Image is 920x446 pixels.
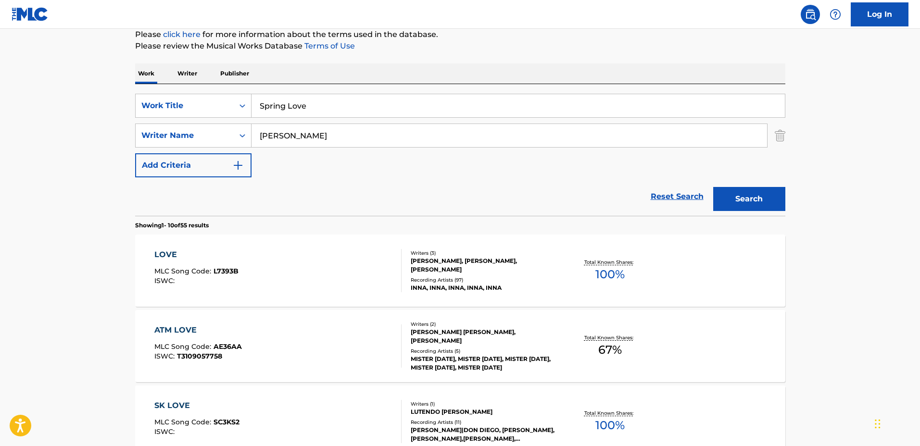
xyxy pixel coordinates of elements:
p: Please review the Musical Works Database [135,40,785,52]
div: LUTENDO [PERSON_NAME] [411,408,556,416]
button: Search [713,187,785,211]
div: Recording Artists ( 5 ) [411,347,556,355]
div: Writers ( 2 ) [411,321,556,328]
div: Drag [875,409,881,438]
span: T3109057758 [177,352,222,360]
span: L7393B [214,267,239,275]
div: [PERSON_NAME], [PERSON_NAME], [PERSON_NAME] [411,257,556,274]
a: Public Search [801,5,820,24]
img: help [830,9,841,20]
img: 9d2ae6d4665cec9f34b9.svg [232,160,244,171]
p: Publisher [217,63,252,84]
button: Add Criteria [135,153,252,177]
div: Writers ( 1 ) [411,400,556,408]
a: click here [163,30,201,39]
p: Total Known Shares: [584,334,636,341]
span: ISWC : [154,427,177,436]
span: MLC Song Code : [154,342,214,351]
span: MLC Song Code : [154,267,214,275]
div: Work Title [141,100,228,111]
p: Please for more information about the terms used in the database. [135,29,785,40]
img: MLC Logo [12,7,49,21]
div: [PERSON_NAME] [PERSON_NAME], [PERSON_NAME] [411,328,556,345]
div: MISTER [DATE], MISTER [DATE], MISTER [DATE], MISTER [DATE], MISTER [DATE] [411,355,556,372]
div: LOVE [154,249,239,260]
span: MLC Song Code : [154,418,214,426]
p: Showing 1 - 10 of 55 results [135,221,209,230]
p: Total Known Shares: [584,259,636,266]
span: 67 % [598,341,622,359]
span: 100 % [595,266,625,283]
a: Reset Search [646,186,708,207]
div: INNA, INNA, INNA, INNA, INNA [411,284,556,292]
iframe: Chat Widget [872,400,920,446]
span: AE36AA [214,342,242,351]
div: SK LOVE [154,400,239,411]
div: Writer Name [141,130,228,141]
span: 100 % [595,417,625,434]
span: SC3KS2 [214,418,239,426]
div: Help [826,5,845,24]
form: Search Form [135,94,785,216]
p: Work [135,63,157,84]
a: LOVEMLC Song Code:L7393BISWC:Writers (3)[PERSON_NAME], [PERSON_NAME], [PERSON_NAME]Recording Arti... [135,235,785,307]
p: Total Known Shares: [584,409,636,417]
img: Delete Criterion [775,124,785,148]
div: [PERSON_NAME]|DON DIEGO, [PERSON_NAME], [PERSON_NAME],[PERSON_NAME], [PERSON_NAME], [PERSON_NAME] [411,426,556,443]
div: Recording Artists ( 11 ) [411,419,556,426]
span: ISWC : [154,352,177,360]
span: ISWC : [154,276,177,285]
div: Recording Artists ( 97 ) [411,276,556,284]
div: ATM LOVE [154,324,242,336]
a: ATM LOVEMLC Song Code:AE36AAISWC:T3109057758Writers (2)[PERSON_NAME] [PERSON_NAME], [PERSON_NAME]... [135,310,785,382]
a: Log In [851,2,908,26]
a: Terms of Use [302,41,355,50]
p: Writer [175,63,200,84]
div: Writers ( 3 ) [411,249,556,257]
img: search [805,9,816,20]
